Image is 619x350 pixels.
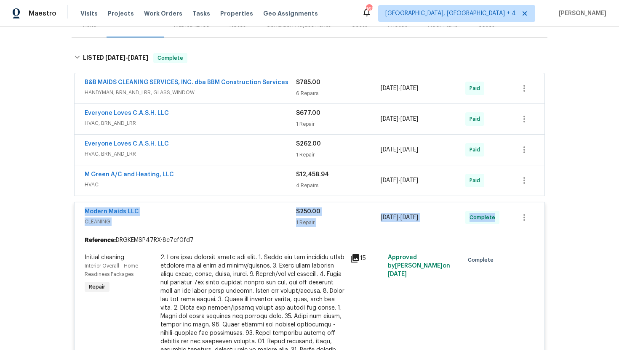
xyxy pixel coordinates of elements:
[555,9,606,18] span: [PERSON_NAME]
[296,218,381,227] div: 1 Repair
[296,181,381,190] div: 4 Repairs
[400,215,418,220] span: [DATE]
[385,9,516,18] span: [GEOGRAPHIC_DATA], [GEOGRAPHIC_DATA] + 4
[85,150,296,158] span: HVAC, BRN_AND_LRR
[381,85,398,91] span: [DATE]
[350,253,383,263] div: 15
[381,146,418,154] span: -
[468,256,497,264] span: Complete
[400,147,418,153] span: [DATE]
[263,9,318,18] span: Geo Assignments
[470,84,483,93] span: Paid
[381,176,418,185] span: -
[85,263,138,277] span: Interior Overall - Home Readiness Packages
[85,88,296,97] span: HANDYMAN, BRN_AND_LRR, GLASS_WINDOW
[388,255,450,277] span: Approved by [PERSON_NAME] on
[296,89,381,98] div: 6 Repairs
[400,85,418,91] span: [DATE]
[128,55,148,61] span: [DATE]
[108,9,134,18] span: Projects
[296,80,320,85] span: $785.00
[85,180,296,189] span: HVAC
[366,5,372,13] div: 165
[470,115,483,123] span: Paid
[470,213,499,222] span: Complete
[470,176,483,185] span: Paid
[105,55,125,61] span: [DATE]
[80,9,98,18] span: Visits
[296,151,381,159] div: 1 Repair
[220,9,253,18] span: Properties
[85,172,174,178] a: M Green A/C and Heating, LLC
[388,271,407,277] span: [DATE]
[85,236,116,244] b: Reference:
[296,172,329,178] span: $12,458.94
[192,11,210,16] span: Tasks
[85,141,169,147] a: Everyone Loves C.A.S.H. LLC
[154,54,187,62] span: Complete
[381,215,398,220] span: [DATE]
[381,84,418,93] span: -
[85,283,109,291] span: Repair
[296,141,321,147] span: $262.00
[105,55,148,61] span: -
[85,209,139,215] a: Modern Maids LLC
[144,9,182,18] span: Work Orders
[85,119,296,127] span: HVAC, BRN_AND_LRR
[381,147,398,153] span: [DATE]
[400,178,418,183] span: [DATE]
[381,115,418,123] span: -
[381,178,398,183] span: [DATE]
[381,213,418,222] span: -
[85,80,288,85] a: B&B MAIDS CLEANING SERVICES, INC. dba BBM Construction Services
[470,146,483,154] span: Paid
[296,110,320,116] span: $677.00
[381,116,398,122] span: [DATE]
[72,45,547,72] div: LISTED [DATE]-[DATE]Complete
[85,217,296,226] span: CLEANING
[296,120,381,128] div: 1 Repair
[75,233,544,248] div: DRGKEMSP47RX-8c7cf0fd7
[296,209,320,215] span: $250.00
[29,9,56,18] span: Maestro
[83,53,148,63] h6: LISTED
[85,255,124,260] span: Initial cleaning
[400,116,418,122] span: [DATE]
[85,110,169,116] a: Everyone Loves C.A.S.H. LLC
